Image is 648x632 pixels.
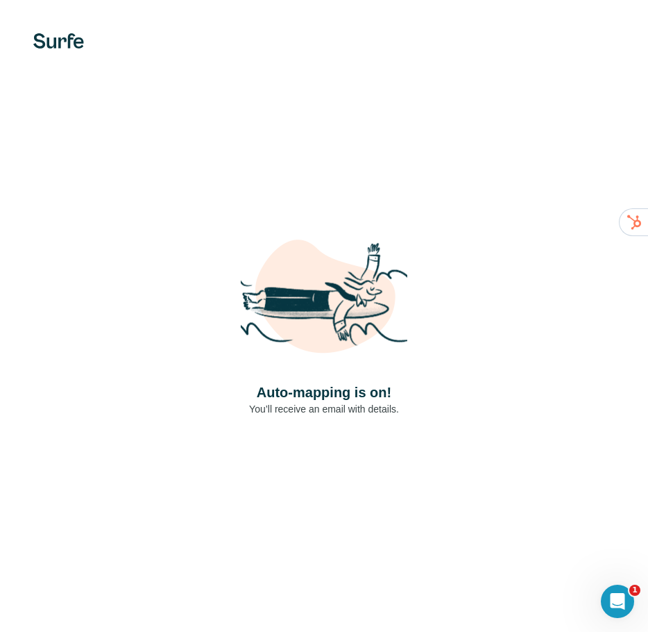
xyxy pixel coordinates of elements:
iframe: Intercom live chat [601,585,634,618]
img: Shaka Illustration [241,216,407,383]
h4: Auto-mapping is on! [257,383,391,402]
img: Surfe's logo [33,33,84,49]
span: 1 [629,585,640,596]
p: You’ll receive an email with details. [249,402,399,416]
